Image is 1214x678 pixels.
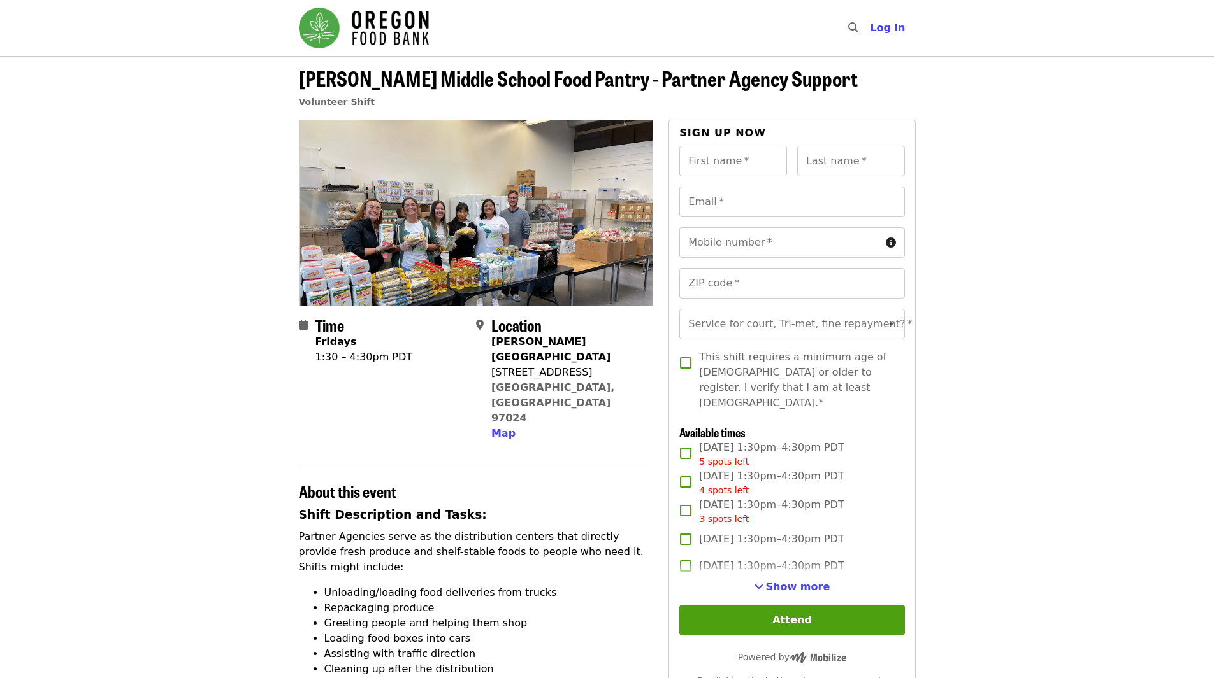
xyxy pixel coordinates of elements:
input: ZIP code [679,268,904,299]
li: Greeting people and helping them shop [324,616,654,631]
input: Search [866,13,876,43]
span: This shift requires a minimum age of [DEMOGRAPHIC_DATA] or older to register. I verify that I am ... [699,350,894,411]
i: circle-info icon [886,237,896,249]
span: Location [491,314,542,336]
span: [DATE] 1:30pm–4:30pm PDT [699,469,844,497]
span: About this event [299,480,396,502]
button: Open [883,315,900,333]
button: Map [491,426,516,441]
input: Mobile number [679,227,880,258]
span: [DATE] 1:30pm–4:30pm PDT [699,532,844,547]
span: [DATE] 1:30pm–4:30pm PDT [699,440,844,469]
span: [DATE] 1:30pm–4:30pm PDT [699,497,844,526]
li: Repackaging produce [324,600,654,616]
img: Reynolds Middle School Food Pantry - Partner Agency Support organized by Oregon Food Bank [300,120,653,305]
input: Email [679,187,904,217]
span: [PERSON_NAME] Middle School Food Pantry - Partner Agency Support [299,63,858,93]
span: Available times [679,424,746,441]
a: [GEOGRAPHIC_DATA], [GEOGRAPHIC_DATA] 97024 [491,381,615,424]
span: Time [315,314,344,336]
i: search icon [848,22,858,34]
i: map-marker-alt icon [476,319,484,331]
span: [DATE] 1:30pm–4:30pm PDT [699,558,844,574]
span: Log in [870,22,905,34]
div: [STREET_ADDRESS] [491,365,643,380]
li: Cleaning up after the distribution [324,661,654,677]
img: Oregon Food Bank - Home [299,8,429,48]
li: Loading food boxes into cars [324,631,654,646]
button: Attend [679,605,904,635]
span: Sign up now [679,127,766,139]
li: Unloading/loading food deliveries from trucks [324,585,654,600]
span: Powered by [738,652,846,662]
p: Partner Agencies serve as the distribution centers that directly provide fresh produce and shelf-... [299,529,654,575]
h3: Shift Description and Tasks: [299,506,654,524]
strong: Fridays [315,335,357,348]
input: First name [679,146,787,176]
span: Show more [766,581,830,593]
input: Last name [797,146,905,176]
button: Log in [860,15,915,41]
span: Map [491,427,516,439]
a: Volunteer Shift [299,97,375,107]
span: 5 spots left [699,456,749,467]
button: See more timeslots [755,579,830,595]
img: Powered by Mobilize [790,652,846,663]
i: calendar icon [299,319,308,331]
li: Assisting with traffic direction [324,646,654,661]
strong: [PERSON_NAME][GEOGRAPHIC_DATA] [491,335,611,363]
div: 1:30 – 4:30pm PDT [315,350,413,365]
span: 4 spots left [699,485,749,495]
span: 3 spots left [699,514,749,524]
